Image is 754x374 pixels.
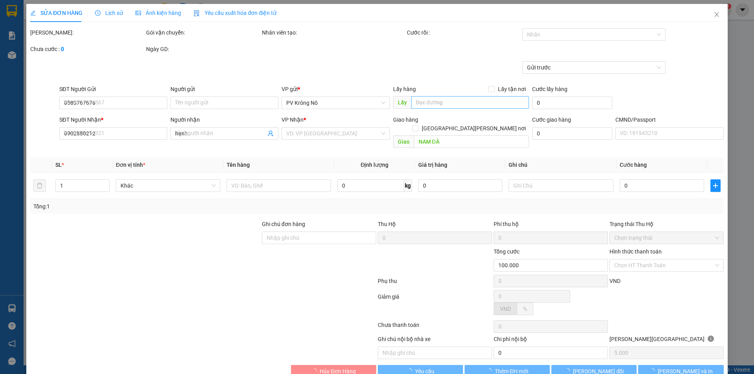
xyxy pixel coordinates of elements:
[609,278,620,284] span: VND
[393,135,414,148] span: Giao
[532,117,571,123] label: Cước giao hàng
[523,306,527,312] span: %
[532,97,612,109] input: Cước lấy hàng
[609,248,662,255] label: Hình thức thanh toán
[378,347,492,359] input: Nhập ghi chú
[262,232,376,244] input: Ghi chú đơn hàng
[494,335,608,347] div: Chi phí nội bộ
[393,117,418,123] span: Giao hàng
[609,335,724,347] div: [PERSON_NAME][GEOGRAPHIC_DATA]
[146,28,260,37] div: Gói vận chuyển:
[506,157,617,173] th: Ghi chú
[404,179,412,192] span: kg
[170,85,278,93] div: Người gửi
[495,85,529,93] span: Lấy tận nơi
[565,368,573,374] span: loading
[30,28,145,37] div: [PERSON_NAME]:
[393,86,416,92] span: Lấy hàng
[407,28,521,37] div: Cước rồi :
[418,162,447,168] span: Giá trị hàng
[59,115,167,124] div: SĐT Người Nhận
[378,221,396,227] span: Thu Hộ
[61,46,64,52] b: 0
[609,220,724,228] div: Trạng thái Thu Hộ
[194,10,200,16] img: icon
[614,232,719,244] span: Chọn trạng thái
[615,115,723,124] div: CMND/Passport
[406,368,415,374] span: loading
[30,45,145,53] div: Chưa cước :
[282,85,390,93] div: VP gửi
[500,306,511,312] span: VND
[135,10,141,16] span: picture
[95,10,101,16] span: clock-circle
[411,96,529,109] input: Dọc đường
[227,179,331,192] input: VD: Bàn, Ghế
[377,321,493,334] div: Chưa thanh toán
[494,248,520,255] span: Tổng cước
[33,179,46,192] button: delete
[419,124,529,133] span: [GEOGRAPHIC_DATA][PERSON_NAME] nơi
[532,127,612,140] input: Cước giao hàng
[714,11,720,18] span: close
[706,4,728,26] button: Close
[116,162,145,168] span: Đơn vị tính
[282,117,304,123] span: VP Nhận
[146,45,260,53] div: Ngày GD:
[95,10,123,16] span: Lịch sử
[268,130,274,137] span: user-add
[649,368,658,374] span: loading
[194,10,276,16] span: Yêu cầu xuất hóa đơn điện tử
[527,62,661,73] span: Gửi trước
[414,135,529,148] input: Dọc đường
[361,162,389,168] span: Định lượng
[287,97,385,109] span: PV Krông Nô
[378,335,492,347] div: Ghi chú nội bộ nhà xe
[710,179,721,192] button: plus
[30,10,36,16] span: edit
[486,368,495,374] span: loading
[393,96,411,109] span: Lấy
[711,182,720,189] span: plus
[532,86,567,92] label: Cước lấy hàng
[708,336,714,342] span: info-circle
[135,10,181,16] span: Ảnh kiện hàng
[59,85,167,93] div: SĐT Người Gửi
[494,220,608,232] div: Phí thu hộ
[311,368,320,374] span: loading
[33,202,291,211] div: Tổng: 1
[509,179,613,192] input: Ghi Chú
[121,180,216,192] span: Khác
[30,10,82,16] span: SỬA ĐƠN HÀNG
[620,162,647,168] span: Cước hàng
[377,277,493,290] div: Phụ thu
[170,115,278,124] div: Người nhận
[227,162,250,168] span: Tên hàng
[262,28,405,37] div: Nhân viên tạo:
[55,162,62,168] span: SL
[377,292,493,319] div: Giảm giá
[262,221,305,227] label: Ghi chú đơn hàng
